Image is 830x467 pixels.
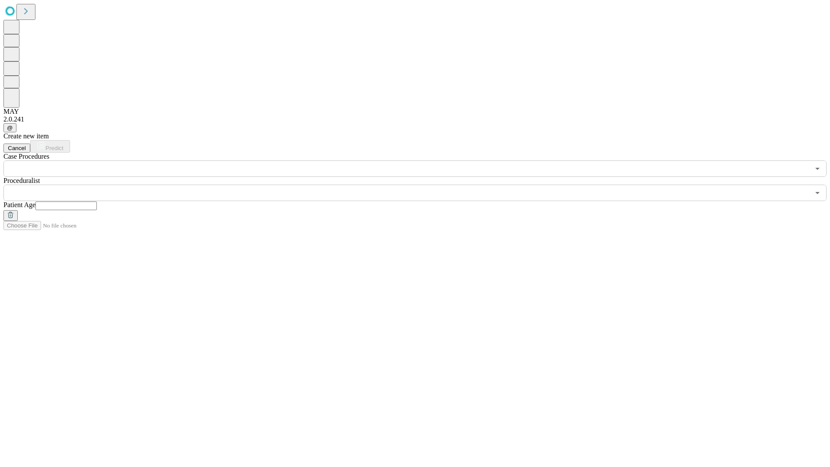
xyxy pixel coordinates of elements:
[3,123,16,132] button: @
[3,153,49,160] span: Scheduled Procedure
[30,140,70,153] button: Predict
[3,144,30,153] button: Cancel
[45,145,63,151] span: Predict
[811,163,824,175] button: Open
[7,125,13,131] span: @
[3,201,35,208] span: Patient Age
[3,132,49,140] span: Create new item
[3,177,40,184] span: Proceduralist
[811,187,824,199] button: Open
[3,108,827,115] div: MAY
[8,145,26,151] span: Cancel
[3,115,827,123] div: 2.0.241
